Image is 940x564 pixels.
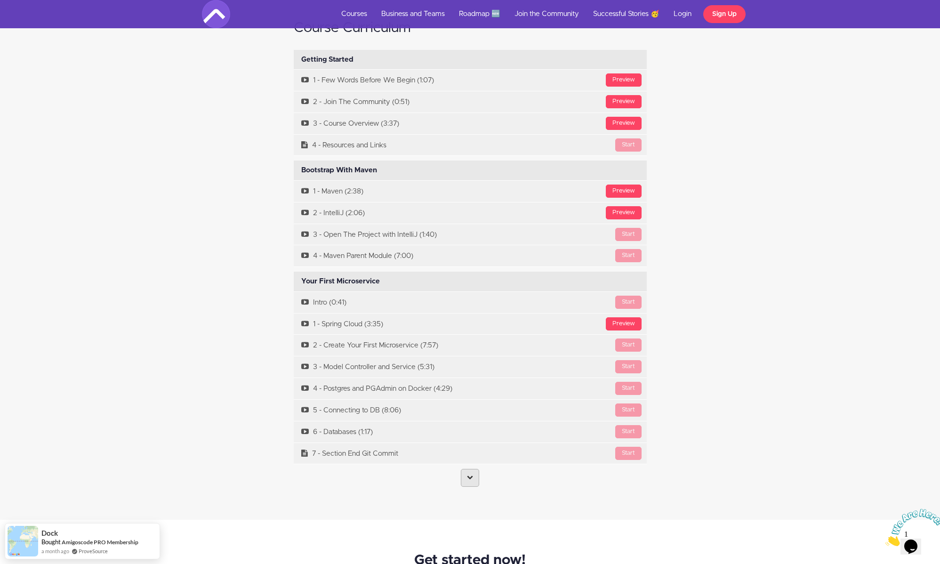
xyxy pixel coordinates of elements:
div: Preview [606,185,642,198]
a: Start4 - Maven Parent Module (7:00) [294,245,647,266]
a: Start5 - Connecting to DB (8:06) [294,400,647,421]
a: Start4 - Postgres and PGAdmin on Docker (4:29) [294,378,647,399]
a: ProveSource [79,547,108,555]
img: Chat attention grabber [4,4,62,41]
a: Preview1 - Maven (2:38) [294,181,647,202]
img: provesource social proof notification image [8,526,38,556]
span: Dock [41,529,58,537]
a: Start2 - Create Your First Microservice (7:57) [294,335,647,356]
a: Preview1 - Spring Cloud (3:35) [294,314,647,335]
div: Your First Microservice [294,272,647,291]
a: Sign Up [703,5,746,23]
a: Preview3 - Course Overview (3:37) [294,113,647,134]
a: Start7 - Section End Git Commit [294,443,647,464]
a: Start3 - Model Controller and Service (5:31) [294,356,647,378]
div: Start [615,447,642,460]
div: Preview [606,95,642,108]
span: Bought [41,538,61,546]
div: Preview [606,206,642,219]
div: Preview [606,317,642,330]
a: Amigoscode PRO Membership [62,539,138,546]
iframe: chat widget [882,505,940,550]
div: Start [615,403,642,417]
div: Preview [606,73,642,87]
div: Start [615,338,642,352]
div: Start [615,249,642,262]
span: 1 [4,4,8,12]
div: Getting Started [294,50,647,70]
div: Start [615,296,642,309]
div: Preview [606,117,642,130]
a: Preview2 - Join The Community (0:51) [294,91,647,113]
div: Start [615,138,642,152]
div: Start [615,382,642,395]
a: Preview2 - IntelliJ (2:06) [294,202,647,224]
a: Start4 - Resources and Links [294,135,647,156]
div: Start [615,360,642,373]
a: StartIntro (0:41) [294,292,647,313]
a: Preview1 - Few Words Before We Begin (1:07) [294,70,647,91]
span: a month ago [41,547,69,555]
a: Start6 - Databases (1:17) [294,421,647,443]
a: Start3 - Open The Project with IntelliJ (1:40) [294,224,647,245]
div: Bootstrap With Maven [294,161,647,180]
div: Start [615,425,642,438]
div: Start [615,228,642,241]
